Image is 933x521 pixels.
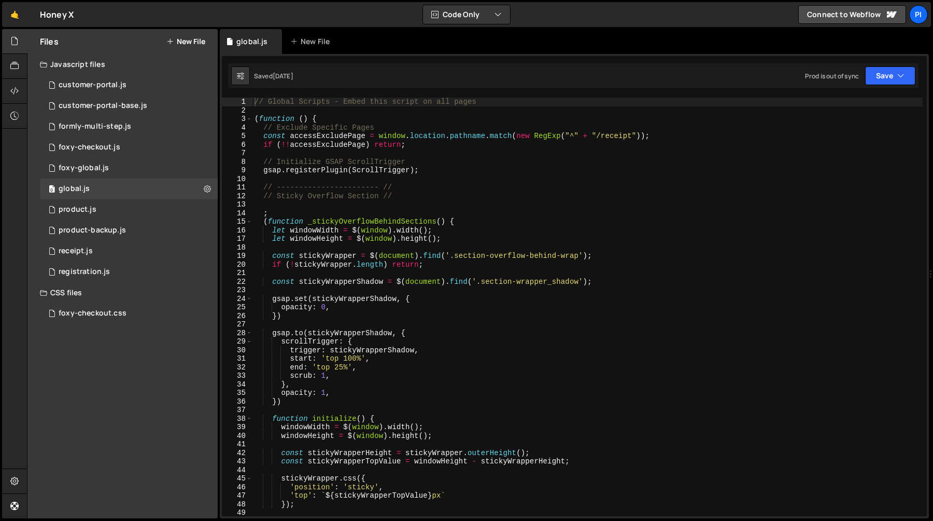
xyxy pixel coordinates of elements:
div: global.js [59,184,90,194]
div: 12 [222,192,252,201]
div: 3 [222,115,252,124]
div: 44 [222,466,252,475]
div: 21 [222,269,252,278]
div: 11115/31206.js [40,116,218,137]
div: 5 [222,132,252,141]
h2: Files [40,36,59,47]
div: Honey X [40,8,74,21]
div: New File [290,36,334,47]
div: 17 [222,235,252,243]
div: 13 [222,200,252,209]
div: product.js [59,205,96,214]
div: 11115/29587.js [40,199,218,220]
div: 2 [222,106,252,115]
div: Javascript files [27,54,218,75]
a: Connect to Webflow [798,5,906,24]
div: 47 [222,491,252,500]
div: 43 [222,457,252,466]
div: [DATE] [273,72,293,80]
div: 35 [222,389,252,397]
a: 🤙 [2,2,27,27]
div: 11 [222,183,252,192]
div: 6 [222,141,252,149]
div: Saved [254,72,293,80]
div: Prod is out of sync [805,72,859,80]
div: foxy-checkout.css [59,309,126,318]
div: 41 [222,440,252,449]
span: 0 [49,186,55,194]
div: 19 [222,252,252,260]
div: 1 [222,98,252,106]
div: 40 [222,432,252,441]
div: 29 [222,337,252,346]
div: 46 [222,483,252,492]
div: 18 [222,243,252,252]
div: 34 [222,380,252,389]
div: 11115/30391.js [40,241,218,262]
div: 11115/28888.js [40,75,218,95]
div: 11115/29670.css [40,303,218,324]
div: global.js [236,36,267,47]
div: foxy-global.js [59,163,109,173]
div: 32 [222,363,252,372]
div: 31 [222,354,252,363]
div: foxy-checkout.js [59,143,120,152]
div: 11115/30117.js [40,95,218,116]
div: 27 [222,320,252,329]
div: 38 [222,415,252,423]
div: 28 [222,329,252,338]
div: 11115/33543.js [40,220,218,241]
div: customer-portal-base.js [59,101,147,111]
div: 14 [222,209,252,218]
button: Save [865,66,915,85]
div: customer-portal.js [59,80,126,90]
div: 39 [222,423,252,432]
div: 42 [222,449,252,458]
div: 8 [222,158,252,167]
div: 11115/30581.js [40,262,218,282]
div: 15 [222,217,252,226]
div: CSS files [27,282,218,303]
div: 23 [222,286,252,295]
div: registration.js [59,267,110,277]
div: 16 [222,226,252,235]
div: 7 [222,149,252,158]
div: 26 [222,312,252,321]
div: 10 [222,175,252,184]
div: 25 [222,303,252,312]
div: 37 [222,406,252,415]
div: formly-multi-step.js [59,122,131,131]
div: 24 [222,295,252,304]
div: 11115/29457.js [40,158,218,179]
div: receipt.js [59,246,93,256]
div: 4 [222,124,252,132]
div: 33 [222,372,252,380]
div: product-backup.js [59,226,126,235]
div: 20 [222,260,252,269]
div: 48 [222,500,252,509]
button: New File [166,37,205,46]
div: 30 [222,346,252,355]
div: 11115/30890.js [40,137,218,158]
div: 36 [222,397,252,406]
div: 45 [222,474,252,483]
div: 49 [222,509,252,517]
div: 22 [222,278,252,286]
div: 9 [222,166,252,175]
div: 11115/25973.js [40,179,218,199]
button: Code Only [423,5,510,24]
a: Pi [909,5,928,24]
